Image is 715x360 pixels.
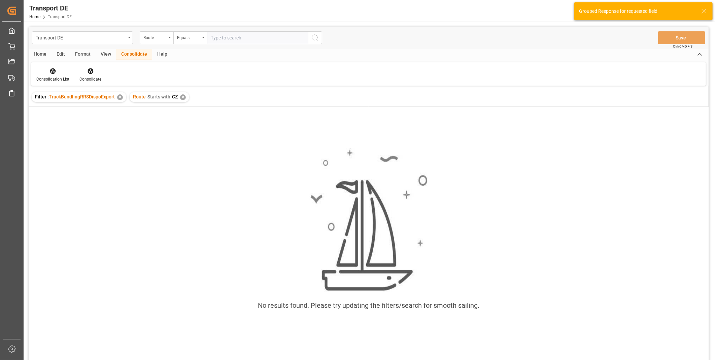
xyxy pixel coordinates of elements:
[147,94,170,99] span: Starts with
[207,31,308,44] input: Type to search
[310,148,428,292] img: smooth_sailing.jpeg
[96,49,116,60] div: View
[133,94,146,99] span: Route
[180,94,186,100] div: ✕
[29,14,40,19] a: Home
[152,49,172,60] div: Help
[258,300,479,310] div: No results found. Please try updating the filters/search for smooth sailing.
[673,44,692,49] span: Ctrl/CMD + S
[32,31,133,44] button: open menu
[579,8,695,15] div: Grouped Response for requested field
[49,94,115,99] span: TruckBundlingRRSDispoExport
[116,49,152,60] div: Consolidate
[308,31,322,44] button: search button
[52,49,70,60] div: Edit
[140,31,173,44] button: open menu
[143,33,166,41] div: Route
[35,94,49,99] span: Filter :
[117,94,123,100] div: ✕
[29,3,72,13] div: Transport DE
[36,33,126,41] div: Transport DE
[173,31,207,44] button: open menu
[658,31,705,44] button: Save
[172,94,178,99] span: CZ
[79,76,101,82] div: Consolidate
[70,49,96,60] div: Format
[36,76,69,82] div: Consolidation List
[29,49,52,60] div: Home
[177,33,200,41] div: Equals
